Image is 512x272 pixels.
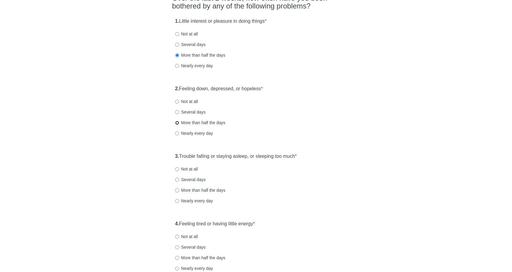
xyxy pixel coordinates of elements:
label: Little interest or pleasure in doing things [175,18,267,25]
label: Several days [175,177,206,183]
label: Feeling down, depressed, or hopeless [175,85,263,92]
label: Several days [175,244,206,250]
input: Nearly every day [175,199,179,203]
input: Several days [175,43,179,47]
label: Not at all [175,234,198,240]
input: Nearly every day [175,267,179,270]
input: Several days [175,110,179,114]
input: More than half the days [175,188,179,192]
label: Not at all [175,31,198,37]
input: More than half the days [175,121,179,125]
input: Not at all [175,235,179,239]
label: Several days [175,109,206,115]
label: Trouble falling or staying asleep, or sleeping too much [175,153,297,160]
label: Nearly every day [175,198,213,204]
label: Nearly every day [175,130,213,136]
label: More than half the days [175,255,225,261]
input: Not at all [175,167,179,171]
label: Not at all [175,166,198,172]
label: More than half the days [175,187,225,193]
input: More than half the days [175,53,179,57]
label: Several days [175,41,206,48]
input: Not at all [175,100,179,104]
label: Not at all [175,98,198,104]
strong: 4. [175,221,179,226]
input: Several days [175,245,179,249]
label: Nearly every day [175,265,213,271]
input: Nearly every day [175,131,179,135]
label: More than half the days [175,120,225,126]
input: More than half the days [175,256,179,260]
input: Several days [175,178,179,182]
input: Not at all [175,32,179,36]
strong: 3. [175,154,179,159]
label: Feeling tired or having little energy [175,221,255,227]
input: Nearly every day [175,64,179,68]
label: More than half the days [175,52,225,58]
strong: 1. [175,18,179,24]
label: Nearly every day [175,63,213,69]
strong: 2. [175,86,179,91]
